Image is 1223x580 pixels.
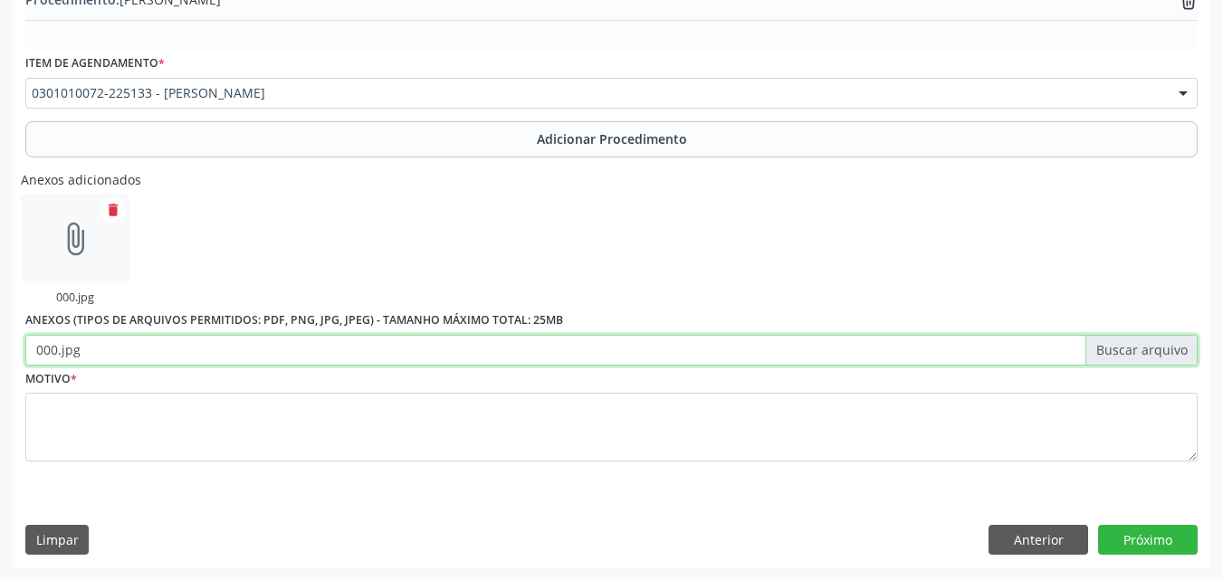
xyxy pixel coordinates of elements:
h6: Anexos adicionados [21,173,141,188]
button: Próximo [1098,525,1198,556]
button: Anterior [989,525,1088,556]
button: delete [100,197,126,223]
button: Adicionar Procedimento [25,121,1198,157]
i: delete [105,202,121,218]
a: 000.jpg [56,290,94,305]
button: Limpar [25,525,89,556]
span: Adicionar Procedimento [537,129,687,148]
label: Anexos (Tipos de arquivos permitidos: PDF, PNG, JPG, JPEG) - Tamanho máximo total: 25MB [25,307,563,335]
label: Motivo [25,366,77,394]
span: 0301010072-225133 - [PERSON_NAME] [32,84,1161,102]
i: attach_file [57,221,93,257]
label: Item de agendamento [25,50,165,78]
